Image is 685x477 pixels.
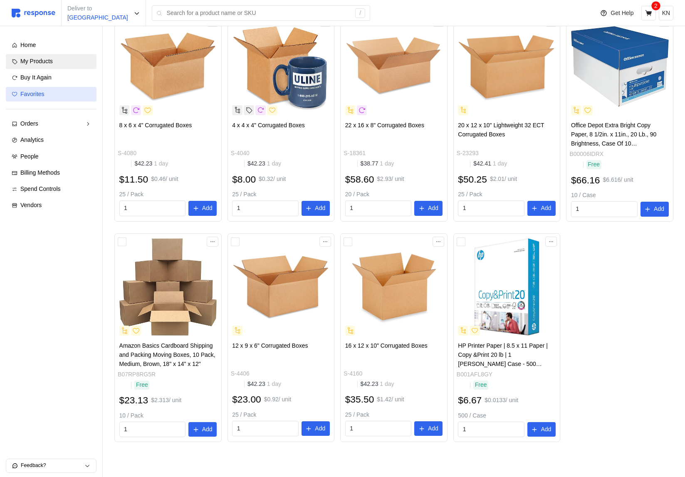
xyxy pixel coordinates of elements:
a: Home [6,38,96,53]
span: Vendors [20,202,42,208]
span: 4 x 4 x 4" Corrugated Boxes [232,122,305,129]
img: 711pl0ZM3HL._AC_SX466_.jpg [458,238,556,336]
p: Get Help [611,9,633,18]
input: Qty [124,201,181,216]
img: S-4080 [119,18,217,116]
p: $6.616 / unit [603,175,633,185]
p: $0.92 / unit [264,395,291,404]
h2: $66.16 [571,174,600,187]
p: $2.01 / unit [490,175,517,184]
input: Search for a product name or SKU [167,6,351,21]
span: My Products [20,58,53,64]
p: $1.42 / unit [377,395,404,404]
h2: $8.00 [232,173,256,186]
p: $38.77 [361,159,394,168]
span: People [20,153,39,160]
p: S-18361 [344,149,366,158]
span: 16 x 12 x 10" Corrugated Boxes [345,342,428,349]
img: S-18361 [345,18,443,116]
p: $2.313 / unit [151,396,181,405]
span: Favorites [20,91,45,97]
span: 1 day [265,381,281,387]
p: $0.46 / unit [151,175,178,184]
img: S-4160 [345,238,443,336]
span: 8 x 6 x 4" Corrugated Boxes [119,122,192,129]
button: Add [302,201,330,216]
img: 81nxXP6Q5cL._AC_SX425_.jpg [119,238,217,336]
input: Qty [350,421,407,436]
button: KN [659,6,673,20]
h2: $58.60 [345,173,374,186]
span: 1 day [378,381,394,387]
h2: $23.13 [119,394,148,407]
p: B00006IDRX [569,150,603,159]
img: svg%3e [12,9,55,17]
p: S-4040 [231,149,250,158]
input: Qty [124,422,181,437]
img: S-23293 [458,18,556,116]
p: KN [662,9,670,18]
h2: $6.67 [458,394,482,407]
button: Get Help [595,5,638,21]
p: Deliver to [67,4,128,13]
p: Add [541,425,551,434]
p: 25 / Pack [345,410,443,420]
p: Add [315,204,325,213]
a: Orders [6,116,96,131]
p: $42.23 [247,159,281,168]
a: Vendors [6,198,96,213]
p: 10 / Case [571,191,669,200]
p: Add [202,204,213,213]
a: Billing Methods [6,166,96,180]
span: Spend Controls [20,185,61,192]
p: $42.23 [247,380,281,389]
button: Add [527,201,556,216]
button: Add [527,422,556,437]
h2: $35.50 [345,393,374,406]
a: My Products [6,54,96,69]
p: Add [202,425,213,434]
a: Favorites [6,87,96,102]
button: Add [302,421,330,436]
span: Amazon Basics Cardboard Shipping and Packing Moving Boxes, 10 Pack, Medium, Brown, 18" x 14" x 12" [119,342,215,367]
p: S-23293 [457,149,479,158]
p: 25 / Pack [232,190,330,199]
input: Qty [237,421,294,436]
input: Qty [576,202,633,217]
input: Qty [237,201,294,216]
a: Analytics [6,133,96,148]
p: 2 [654,1,658,10]
p: S-4160 [344,369,362,378]
p: 25 / Pack [119,190,217,199]
p: $2.93 / unit [377,175,404,184]
span: 1 day [491,160,507,167]
p: $0.0133 / unit [485,396,518,405]
span: 1 day [378,160,394,167]
img: 61VbZitEVcL._AC_SX466_.jpg [571,18,669,116]
button: Add [188,201,217,216]
p: Free [588,160,600,169]
p: Feedback? [21,462,84,470]
span: 20 x 12 x 10" Lightweight 32 ECT Corrugated Boxes [458,122,544,138]
input: Qty [350,201,407,216]
h2: $11.50 [119,173,148,186]
p: $42.23 [361,380,394,389]
button: Add [640,202,669,217]
h2: $50.25 [458,173,487,186]
input: Qty [463,201,520,216]
p: S-4406 [231,369,250,378]
span: Buy It Again [20,74,52,81]
p: 25 / Pack [232,410,330,420]
div: / [355,8,365,18]
p: B001AFL8GY [457,370,492,379]
p: Add [315,424,325,433]
span: Home [20,42,36,48]
a: People [6,149,96,164]
p: 20 / Pack [345,190,443,199]
p: $42.23 [134,159,168,168]
span: 22 x 16 x 8" Corrugated Boxes [345,122,424,129]
p: 10 / Pack [119,411,217,420]
span: 1 day [265,160,281,167]
span: HP Printer Paper | 8.5 x 11 Paper | Copy &Print 20 lb | 1 [PERSON_NAME] Case - 500 Sheets| 92 Bri... [458,342,548,394]
button: Add [188,422,217,437]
